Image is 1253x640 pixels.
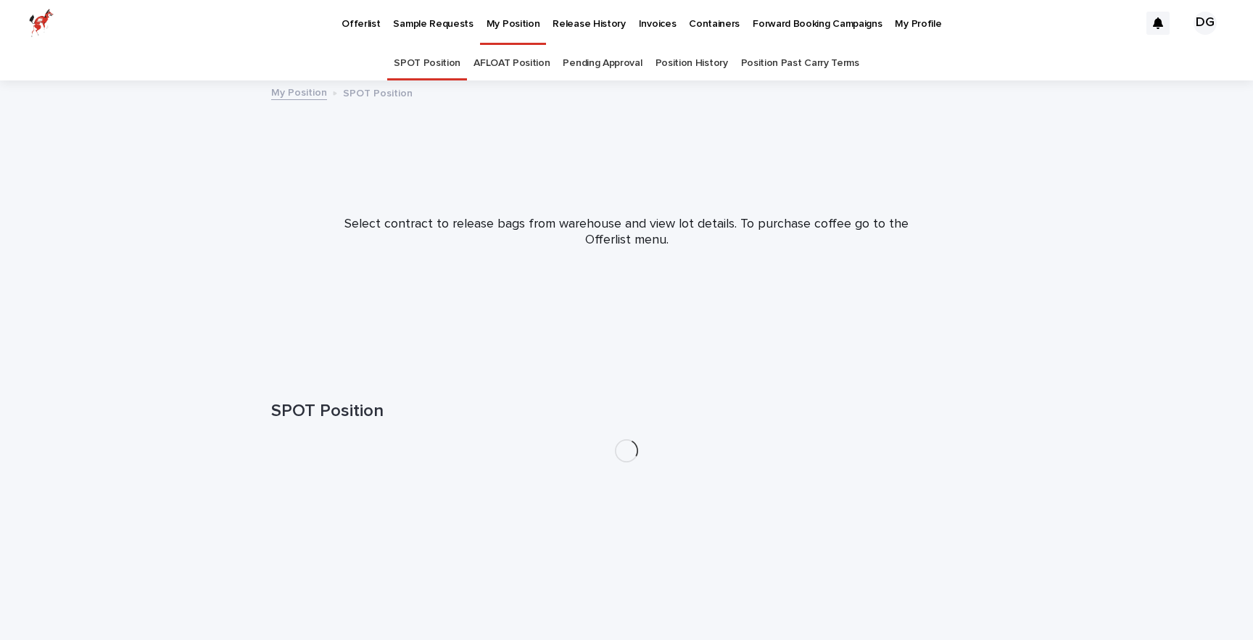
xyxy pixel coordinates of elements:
[29,9,54,38] img: zttTXibQQrCfv9chImQE
[271,83,327,100] a: My Position
[271,401,982,422] h1: SPOT Position
[741,46,859,80] a: Position Past Carry Terms
[474,46,550,80] a: AFLOAT Position
[394,46,460,80] a: SPOT Position
[343,84,413,100] p: SPOT Position
[336,217,917,248] p: Select contract to release bags from warehouse and view lot details. To purchase coffee go to the...
[563,46,642,80] a: Pending Approval
[1194,12,1217,35] div: DG
[656,46,728,80] a: Position History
